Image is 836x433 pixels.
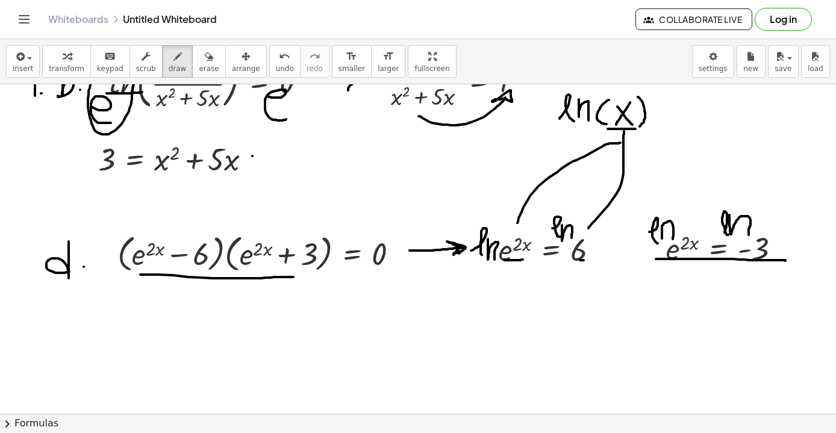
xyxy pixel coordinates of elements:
[42,45,91,78] button: transform
[199,64,219,73] span: erase
[276,64,294,73] span: undo
[755,8,812,31] button: Log in
[169,64,187,73] span: draw
[743,64,758,73] span: new
[104,49,116,64] i: keyboard
[414,64,449,73] span: fullscreen
[635,8,752,30] button: Collaborate Live
[378,64,399,73] span: larger
[646,14,742,25] span: Collaborate Live
[346,49,357,64] i: format_size
[162,45,193,78] button: draw
[49,64,84,73] span: transform
[136,64,156,73] span: scrub
[332,45,372,78] button: format_sizesmaller
[408,45,456,78] button: fullscreen
[338,64,365,73] span: smaller
[129,45,163,78] button: scrub
[737,45,766,78] button: new
[97,64,123,73] span: keypad
[279,49,290,64] i: undo
[692,45,734,78] button: settings
[307,64,323,73] span: redo
[300,45,329,78] button: redoredo
[225,45,267,78] button: arrange
[808,64,823,73] span: load
[382,49,394,64] i: format_size
[775,64,791,73] span: save
[90,45,130,78] button: keyboardkeypad
[309,49,320,64] i: redo
[699,64,728,73] span: settings
[801,45,830,78] button: load
[768,45,799,78] button: save
[14,10,34,29] button: Toggle navigation
[371,45,405,78] button: format_sizelarger
[269,45,301,78] button: undoundo
[192,45,225,78] button: erase
[48,13,108,25] a: Whiteboards
[6,45,40,78] button: insert
[232,64,260,73] span: arrange
[13,64,33,73] span: insert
